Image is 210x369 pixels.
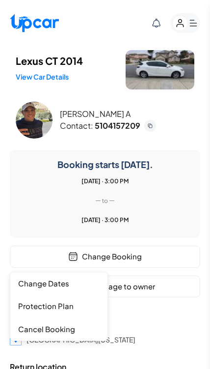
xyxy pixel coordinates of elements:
[10,246,200,268] button: Change Booking
[10,334,22,345] img: Location Icon
[10,158,200,171] h6: Booking starts [DATE].
[81,216,129,224] p: [DATE] · 3:00 PM
[16,68,69,86] a: View Car Details
[10,14,59,32] img: Upcar Logo
[16,54,83,68] h3: Lexus CT 2014
[60,109,185,119] h3: [PERSON_NAME] A
[126,50,194,89] img: Lexus CT 2014
[10,318,107,341] button: Cancel Booking
[60,120,185,132] h3: Contact:
[95,120,140,131] a: 5104157209
[144,120,156,132] button: Copy phone number
[16,102,52,139] img: Wilmer A Profile
[10,272,107,295] button: Change Dates
[10,295,107,318] button: Protection Plan
[81,177,129,185] p: [DATE] · 3:00 PM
